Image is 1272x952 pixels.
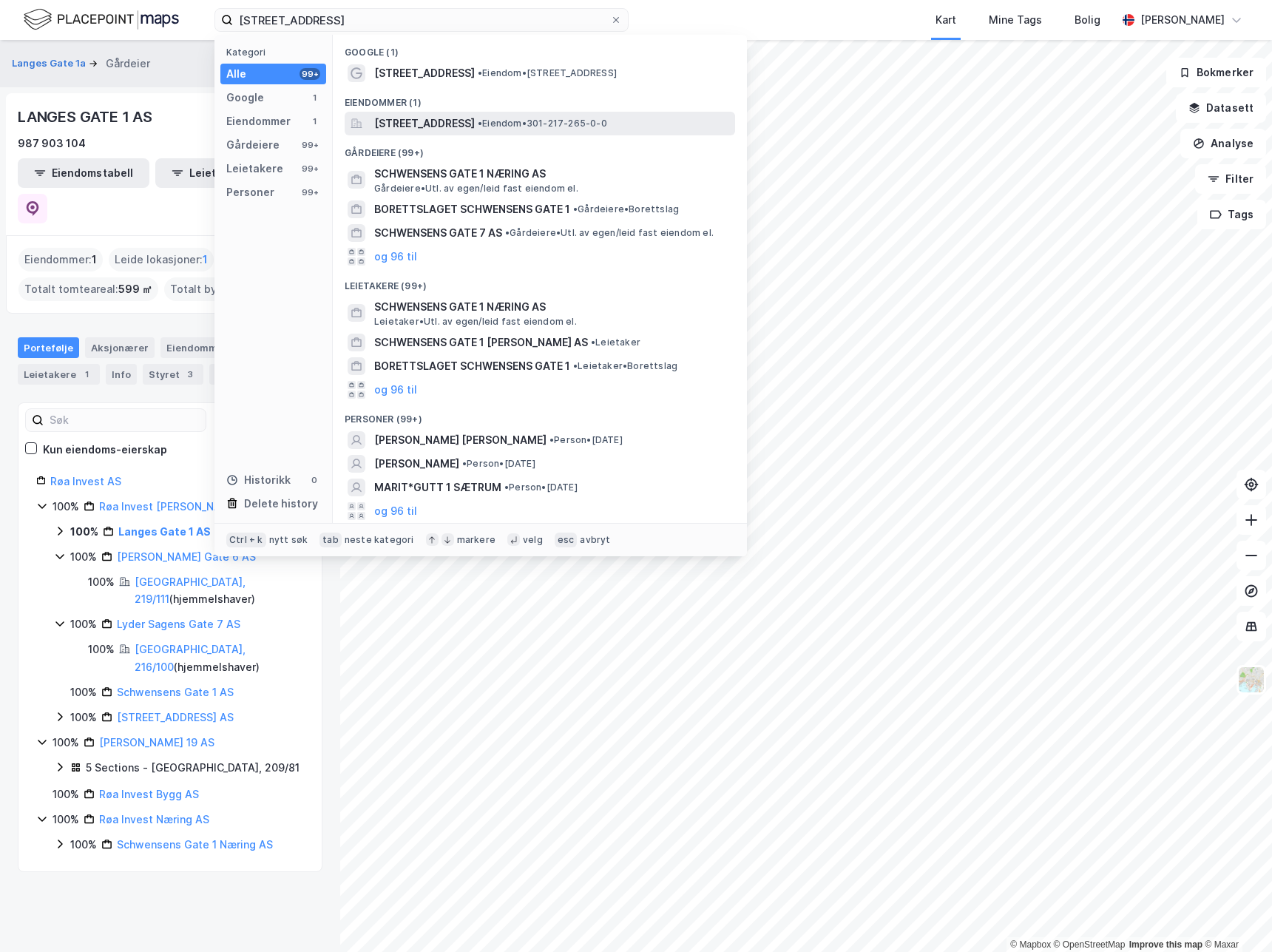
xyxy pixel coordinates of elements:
span: Eiendom • 301-217-265-0-0 [478,118,607,129]
span: Leietaker • Borettslag [573,360,677,372]
button: Analyse [1180,129,1266,158]
div: Bolig [1075,11,1100,29]
div: Gårdeier [106,55,150,72]
div: Kart [936,11,956,29]
div: Leietakere [18,364,100,385]
span: Gårdeiere • Borettslag [573,203,679,215]
span: Eiendom • [STREET_ADDRESS] [478,67,617,79]
span: SCHWENSENS GATE 7 AS [374,224,502,242]
button: Datasett [1176,93,1266,123]
div: 1 [308,115,320,127]
a: Mapbox [1010,939,1051,950]
span: [PERSON_NAME] [374,455,459,473]
div: 100% [53,734,79,752]
span: Gårdeiere • Utl. av egen/leid fast eiendom el. [374,183,578,195]
div: avbryt [580,534,610,546]
span: SCHWENSENS GATE 1 NÆRING AS [374,298,729,316]
div: Eiendommer [160,337,251,358]
span: • [573,203,578,215]
div: Personer [226,183,274,201]
a: Lyder Sagens Gate 7 AS [117,618,240,630]
span: • [478,118,482,129]
span: • [462,458,467,469]
a: [GEOGRAPHIC_DATA], 219/111 [135,575,246,606]
span: • [505,227,510,238]
div: 100% [88,573,115,591]
div: 100% [70,709,97,726]
button: og 96 til [374,502,417,520]
img: logo.f888ab2527a4732fd821a326f86c7f29.svg [24,7,179,33]
span: Leietaker [591,337,640,348]
div: Alle [226,65,246,83]
span: • [573,360,578,371]
span: • [478,67,482,78]
button: Bokmerker [1166,58,1266,87]
div: tab [319,533,342,547]
button: Tags [1197,200,1266,229]
div: Info [106,364,137,385]
div: Aksjonærer [85,337,155,358]
span: Person • [DATE] [462,458,535,470]
span: • [591,337,595,348]
div: 100% [70,548,97,566]
a: Langes Gate 1 AS [118,525,211,538]
div: 100% [88,641,115,658]
div: Delete history [244,495,318,513]
div: 100% [53,498,79,516]
a: Schwensens Gate 1 AS [117,686,234,698]
div: Transaksjoner [209,364,311,385]
div: Kategori [226,47,326,58]
div: LANGES GATE 1 AS [18,105,155,129]
input: Søk [44,409,206,431]
button: Leietakertabell [155,158,287,188]
div: 1 [308,92,320,104]
span: [PERSON_NAME] [PERSON_NAME] [374,431,547,449]
div: Kun eiendoms-eierskap [43,441,167,459]
span: Person • [DATE] [549,434,623,446]
div: 99+ [300,163,320,175]
div: 1 [79,367,94,382]
div: Google (1) [333,35,747,61]
div: 3 [183,367,197,382]
div: 100% [70,836,97,854]
a: Røa Invest AS [50,475,121,487]
div: 99+ [300,139,320,151]
div: Eiendommer : [18,248,103,271]
div: Kontrollprogram for chat [1198,881,1272,952]
div: Gårdeiere (99+) [333,135,747,162]
span: BORETTSLAGET SCHWENSENS GATE 1 [374,200,570,218]
div: Eiendommer [226,112,291,130]
div: esc [555,533,578,547]
div: Leietakere [226,160,283,178]
div: 100% [53,811,79,828]
a: [GEOGRAPHIC_DATA], 216/100 [135,643,246,673]
div: Totalt tomteareal : [18,277,158,301]
img: Z [1237,666,1265,694]
span: SCHWENSENS GATE 1 NÆRING AS [374,165,729,183]
a: [PERSON_NAME] 19 AS [99,736,214,749]
span: Person • [DATE] [504,482,578,493]
a: Røa Invest Næring AS [99,813,209,826]
div: 100% [70,523,98,541]
button: Langes Gate 1a [12,56,89,71]
div: nytt søk [269,534,308,546]
div: 5 Sections - [GEOGRAPHIC_DATA], 209/81 [86,759,300,777]
div: 100% [53,786,79,803]
div: Historikk [226,471,291,489]
a: Improve this map [1129,939,1202,950]
a: [PERSON_NAME] Gate 6 AS [117,550,256,563]
span: MARIT*GUTT 1 SÆTRUM [374,479,501,496]
div: 0 [308,474,320,486]
a: OpenStreetMap [1054,939,1126,950]
button: og 96 til [374,248,417,266]
a: Schwensens Gate 1 Næring AS [117,838,273,851]
input: Søk på adresse, matrikkel, gårdeiere, leietakere eller personer [233,9,610,31]
div: [PERSON_NAME] [1140,11,1225,29]
button: Eiendomstabell [18,158,149,188]
div: Leietakere (99+) [333,269,747,295]
div: ( hjemmelshaver ) [135,641,304,676]
span: [STREET_ADDRESS] [374,64,475,82]
div: Mine Tags [989,11,1042,29]
div: velg [523,534,543,546]
a: [STREET_ADDRESS] AS [117,711,234,723]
